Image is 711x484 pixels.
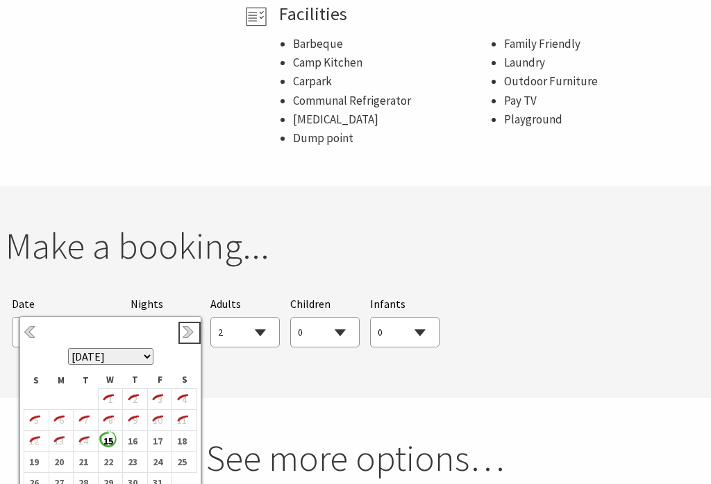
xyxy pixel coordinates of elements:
span: Adults [210,297,241,311]
li: Playground [504,110,701,129]
b: 16 [123,432,141,450]
li: Communal Refrigerator [293,92,490,110]
h4: Facilities [279,3,701,24]
b: 15 [99,432,117,450]
span: Infants [370,297,405,311]
td: 22 [98,451,123,472]
th: M [49,372,74,388]
li: Dump point [293,129,490,148]
th: S [172,372,197,388]
b: 19 [24,453,42,471]
i: 8 [99,411,117,429]
th: T [74,372,99,388]
li: [MEDICAL_DATA] [293,110,490,129]
b: 23 [123,453,141,471]
b: 20 [49,453,67,471]
b: 21 [74,453,92,471]
i: 4 [172,390,190,408]
i: 10 [148,411,166,429]
b: 24 [148,453,166,471]
i: 3 [148,390,166,408]
i: 1 [99,390,117,408]
td: 21 [74,451,99,472]
b: 17 [148,432,166,450]
td: 16 [123,431,148,451]
li: Laundry [504,53,701,72]
span: Children [290,297,331,311]
th: T [123,372,148,388]
li: Outdoor Furniture [504,72,701,91]
i: 5 [24,411,42,429]
i: 12 [24,432,42,450]
td: 24 [147,451,172,472]
li: Pay TV [504,92,701,110]
td: 18 [172,431,197,451]
i: 6 [49,411,67,429]
h2: Make a booking... [6,224,705,268]
td: 20 [49,451,74,472]
td: 23 [123,451,148,472]
span: Date [12,297,35,311]
li: Family Friendly [504,35,701,53]
div: Choose a number of nights [131,295,200,347]
b: 25 [172,453,190,471]
b: 18 [172,432,190,450]
li: Camp Kitchen [293,53,490,72]
td: 19 [24,451,49,472]
i: 2 [123,390,141,408]
td: 15 [98,431,123,451]
i: 13 [49,432,67,450]
th: S [24,372,49,388]
i: 7 [74,411,92,429]
i: 11 [172,411,190,429]
i: 9 [123,411,141,429]
li: Carpark [293,72,490,91]
i: 14 [74,432,92,450]
th: W [98,372,123,388]
div: Please choose your desired arrival date [12,295,119,347]
td: 17 [147,431,172,451]
th: F [147,372,172,388]
span: Nights [131,295,163,313]
li: Barbeque [293,35,490,53]
td: 25 [172,451,197,472]
b: 22 [99,453,117,471]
